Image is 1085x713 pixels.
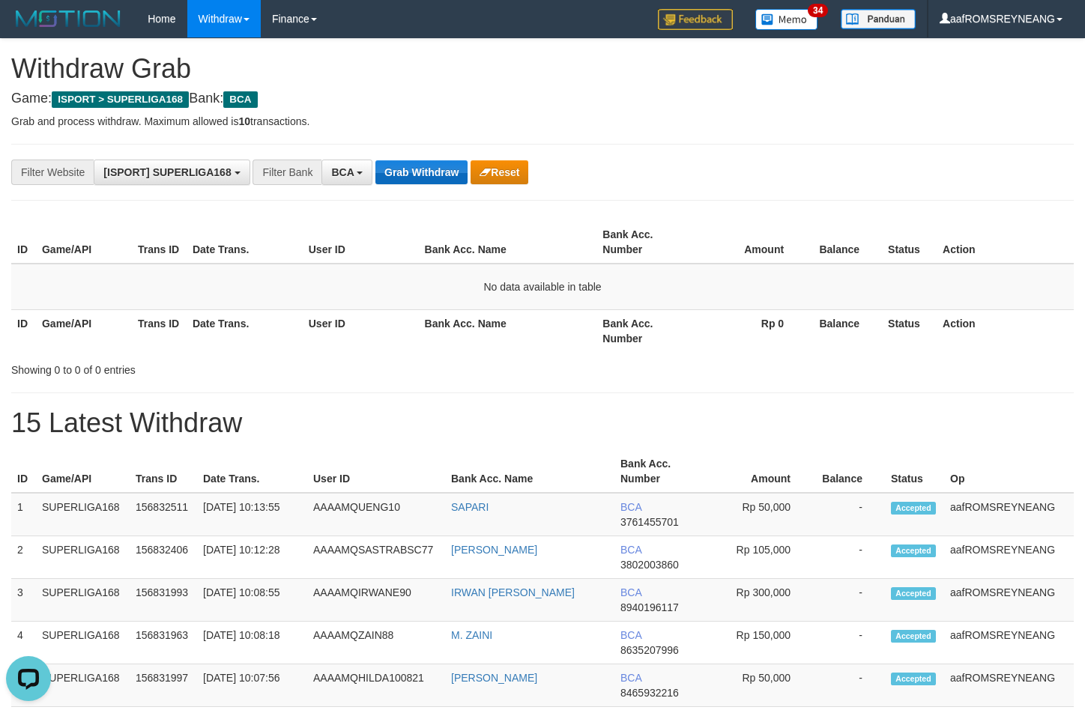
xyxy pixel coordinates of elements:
[841,9,916,29] img: panduan.png
[451,501,489,513] a: SAPARI
[132,221,187,264] th: Trans ID
[307,493,445,536] td: AAAAMQUENG10
[813,664,885,707] td: -
[307,622,445,664] td: AAAAMQZAIN88
[944,493,1074,536] td: aafROMSREYNEANG
[307,450,445,493] th: User ID
[103,166,231,178] span: [ISPORT] SUPERLIGA168
[11,221,36,264] th: ID
[11,493,36,536] td: 1
[944,450,1074,493] th: Op
[223,91,257,108] span: BCA
[813,536,885,579] td: -
[130,579,197,622] td: 156831993
[307,579,445,622] td: AAAAMQIRWANE90
[307,536,445,579] td: AAAAMQSASTRABSC77
[705,664,813,707] td: Rp 50,000
[596,221,692,264] th: Bank Acc. Number
[620,601,679,613] span: Copy 8940196117 to clipboard
[11,160,94,185] div: Filter Website
[451,586,575,598] a: IRWAN [PERSON_NAME]
[944,536,1074,579] td: aafROMSREYNEANG
[11,408,1074,438] h1: 15 Latest Withdraw
[944,622,1074,664] td: aafROMSREYNEANG
[755,9,818,30] img: Button%20Memo.svg
[52,91,189,108] span: ISPORT > SUPERLIGA168
[36,221,132,264] th: Game/API
[937,221,1074,264] th: Action
[620,544,641,556] span: BCA
[705,450,813,493] th: Amount
[11,450,36,493] th: ID
[891,630,936,643] span: Accepted
[658,9,733,30] img: Feedback.jpg
[253,160,321,185] div: Filter Bank
[808,4,828,17] span: 34
[375,160,468,184] button: Grab Withdraw
[11,54,1074,84] h1: Withdraw Grab
[36,450,130,493] th: Game/API
[891,544,936,557] span: Accepted
[692,309,806,352] th: Rp 0
[11,114,1074,129] p: Grab and process withdraw. Maximum allowed is transactions.
[197,579,307,622] td: [DATE] 10:08:55
[94,160,250,185] button: [ISPORT] SUPERLIGA168
[303,309,419,352] th: User ID
[303,221,419,264] th: User ID
[813,450,885,493] th: Balance
[36,493,130,536] td: SUPERLIGA168
[620,586,641,598] span: BCA
[11,309,36,352] th: ID
[36,664,130,707] td: SUPERLIGA168
[331,166,354,178] span: BCA
[11,7,125,30] img: MOTION_logo.png
[813,579,885,622] td: -
[451,672,537,684] a: [PERSON_NAME]
[36,536,130,579] td: SUPERLIGA168
[36,579,130,622] td: SUPERLIGA168
[11,91,1074,106] h4: Game: Bank:
[11,264,1074,310] td: No data available in table
[705,622,813,664] td: Rp 150,000
[806,221,882,264] th: Balance
[130,664,197,707] td: 156831997
[944,579,1074,622] td: aafROMSREYNEANG
[891,502,936,515] span: Accepted
[419,221,597,264] th: Bank Acc. Name
[937,309,1074,352] th: Action
[705,579,813,622] td: Rp 300,000
[321,160,372,185] button: BCA
[197,622,307,664] td: [DATE] 10:08:18
[187,309,303,352] th: Date Trans.
[882,221,937,264] th: Status
[620,644,679,656] span: Copy 8635207996 to clipboard
[132,309,187,352] th: Trans ID
[620,672,641,684] span: BCA
[620,516,679,528] span: Copy 3761455701 to clipboard
[36,622,130,664] td: SUPERLIGA168
[130,493,197,536] td: 156832511
[11,622,36,664] td: 4
[596,309,692,352] th: Bank Acc. Number
[620,501,641,513] span: BCA
[813,622,885,664] td: -
[620,559,679,571] span: Copy 3802003860 to clipboard
[692,221,806,264] th: Amount
[187,221,303,264] th: Date Trans.
[11,356,441,377] div: Showing 0 to 0 of 0 entries
[614,450,705,493] th: Bank Acc. Number
[620,629,641,641] span: BCA
[882,309,937,352] th: Status
[471,160,528,184] button: Reset
[11,579,36,622] td: 3
[705,536,813,579] td: Rp 105,000
[944,664,1074,707] td: aafROMSREYNEANG
[197,664,307,707] td: [DATE] 10:07:56
[445,450,614,493] th: Bank Acc. Name
[197,536,307,579] td: [DATE] 10:12:28
[307,664,445,707] td: AAAAMQHILDA100821
[11,536,36,579] td: 2
[620,687,679,699] span: Copy 8465932216 to clipboard
[36,309,132,352] th: Game/API
[197,493,307,536] td: [DATE] 10:13:55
